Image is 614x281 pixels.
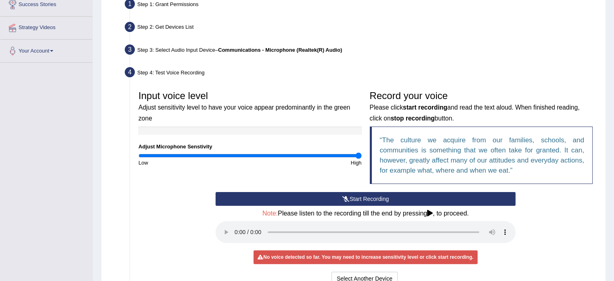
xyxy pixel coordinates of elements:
[250,159,365,167] div: High
[138,143,212,150] label: Adjust Microphone Senstivity
[262,210,278,217] span: Note:
[391,115,435,122] b: stop recording
[121,42,602,60] div: Step 3: Select Audio Input Device
[216,210,516,217] h4: Please listen to the recording till the end by pressing , to proceed.
[134,159,250,167] div: Low
[254,250,477,264] div: No voice detected so far. You may need to increase sensitivity level or click start recording.
[138,104,350,121] small: Adjust sensitivity level to have your voice appear predominantly in the green zone
[370,104,580,121] small: Please click and read the text aloud. When finished reading, click on button.
[121,65,602,82] div: Step 4: Test Voice Recording
[0,17,92,37] a: Strategy Videos
[403,104,447,111] b: start recording
[216,192,516,206] button: Start Recording
[218,47,342,53] b: Communications - Microphone (Realtek(R) Audio)
[215,47,342,53] span: –
[380,136,585,174] q: The culture we acquire from our families, schools, and communities is something that we often tak...
[370,91,593,123] h3: Record your voice
[121,19,602,37] div: Step 2: Get Devices List
[0,40,92,60] a: Your Account
[138,91,362,123] h3: Input voice level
